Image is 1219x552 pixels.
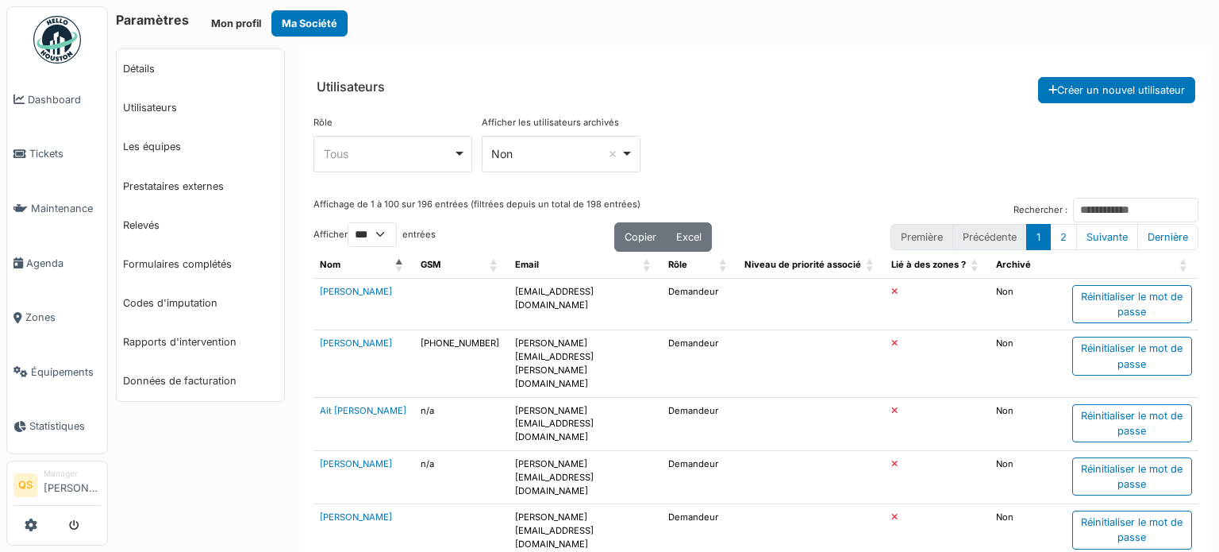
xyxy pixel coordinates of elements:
[25,310,101,325] span: Zones
[324,145,453,162] div: Tous
[7,236,107,291] a: Agenda
[414,330,509,397] td: [PHONE_NUMBER]
[117,322,284,361] a: Rapports d'intervention
[414,397,509,450] td: n/a
[482,116,619,129] label: Afficher les utilisateurs archivés
[605,146,621,162] button: Remove item: 'false'
[117,88,284,127] a: Utilisateurs
[625,231,656,243] span: Copier
[490,252,499,278] span: GSM: Activate to sort
[515,259,539,270] span: Email
[117,245,284,284] a: Formulaires complétés
[395,252,405,278] span: Nom: Activate to invert sorting
[990,397,1066,450] td: Non
[7,400,107,454] a: Statistiques
[26,256,101,271] span: Agenda
[1072,404,1192,442] div: Réinitialiser le mot de passe
[1072,285,1192,323] div: Réinitialiser le mot de passe
[320,286,392,297] a: [PERSON_NAME]
[668,259,687,270] span: Rôle
[1076,224,1138,250] button: Next
[971,252,980,278] span: Lié à des zones ?: Activate to sort
[509,397,662,450] td: [PERSON_NAME][EMAIL_ADDRESS][DOMAIN_NAME]
[117,127,284,166] a: Les équipes
[117,284,284,322] a: Codes d'imputation
[662,450,738,504] td: Demandeur
[414,450,509,504] td: n/a
[509,450,662,504] td: [PERSON_NAME][EMAIL_ADDRESS][DOMAIN_NAME]
[1137,224,1198,250] button: Last
[719,252,729,278] span: Rôle: Activate to sort
[201,10,271,37] button: Mon profil
[990,330,1066,397] td: Non
[662,278,738,330] td: Demandeur
[990,278,1066,330] td: Non
[491,145,621,162] div: Non
[866,252,875,278] span: Niveau de priorité associé : Activate to sort
[44,468,101,502] li: [PERSON_NAME]
[313,198,640,222] div: Affichage de 1 à 100 sur 196 entrées (filtrées depuis un total de 198 entrées)
[1013,203,1067,217] label: Rechercher :
[990,450,1066,504] td: Non
[29,146,101,161] span: Tickets
[320,338,392,349] a: [PERSON_NAME]
[13,468,101,506] a: QS Manager[PERSON_NAME]
[7,72,107,127] a: Dashboard
[662,330,738,397] td: Demandeur
[116,13,189,28] h6: Paramètres
[33,16,81,64] img: Badge_color-CXgf-gQk.svg
[320,458,392,469] a: [PERSON_NAME]
[13,473,37,497] li: QS
[509,330,662,397] td: [PERSON_NAME][EMAIL_ADDRESS][PERSON_NAME][DOMAIN_NAME]
[1026,224,1051,250] button: 1
[666,222,712,252] button: Excel
[313,116,333,129] label: Rôle
[313,222,436,247] label: Afficher entrées
[890,224,1198,250] nav: pagination
[1072,511,1192,549] div: Réinitialiser le mot de passe
[317,79,385,95] h6: Utilisateurs
[117,49,284,88] a: Détails
[662,397,738,450] td: Demandeur
[320,511,392,523] a: [PERSON_NAME]
[44,468,101,480] div: Manager
[271,10,348,37] button: Ma Société
[996,259,1031,270] span: Archivé
[31,365,101,380] span: Équipements
[1038,77,1195,103] button: Créer un nouvel utilisateur
[117,206,284,245] a: Relevés
[614,222,667,252] button: Copier
[117,361,284,400] a: Données de facturation
[117,167,284,206] a: Prestataires externes
[7,345,107,400] a: Équipements
[509,278,662,330] td: [EMAIL_ADDRESS][DOMAIN_NAME]
[744,259,861,270] span: Niveau de priorité associé
[676,231,702,243] span: Excel
[1179,252,1189,278] span: : Activate to sort
[320,259,340,270] span: Nom
[7,290,107,345] a: Zones
[31,201,101,216] span: Maintenance
[643,252,652,278] span: Email: Activate to sort
[7,127,107,182] a: Tickets
[7,181,107,236] a: Maintenance
[891,259,966,270] span: Lié à des zones ?
[421,259,440,270] span: GSM
[29,419,101,434] span: Statistiques
[1072,457,1192,496] div: Réinitialiser le mot de passe
[1072,337,1192,375] div: Réinitialiser le mot de passe
[348,222,397,247] select: Afficherentrées
[320,405,406,416] a: Ait [PERSON_NAME]
[28,92,101,107] span: Dashboard
[1050,224,1077,250] button: 2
